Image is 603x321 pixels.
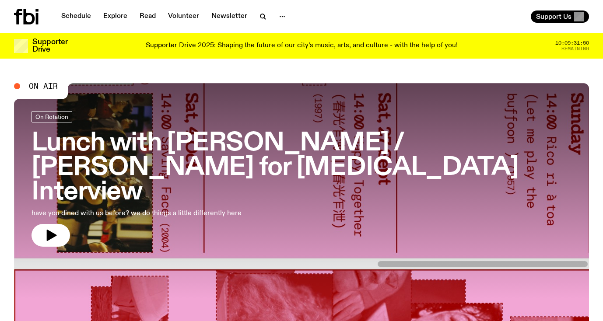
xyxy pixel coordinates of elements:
[98,10,133,23] a: Explore
[32,111,72,122] a: On Rotation
[536,13,571,21] span: Support Us
[561,46,589,51] span: Remaining
[32,208,256,219] p: have you dined with us before? we do things a little differently here
[32,38,67,53] h3: Supporter Drive
[555,41,589,45] span: 10:09:31:50
[32,131,571,204] h3: Lunch with [PERSON_NAME] / [PERSON_NAME] for [MEDICAL_DATA] Interview
[206,10,252,23] a: Newsletter
[56,10,96,23] a: Schedule
[134,10,161,23] a: Read
[29,82,58,90] span: On Air
[35,113,68,120] span: On Rotation
[32,111,571,246] a: Lunch with [PERSON_NAME] / [PERSON_NAME] for [MEDICAL_DATA] Interviewhave you dined with us befor...
[146,42,458,50] p: Supporter Drive 2025: Shaping the future of our city’s music, arts, and culture - with the help o...
[163,10,204,23] a: Volunteer
[531,10,589,23] button: Support Us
